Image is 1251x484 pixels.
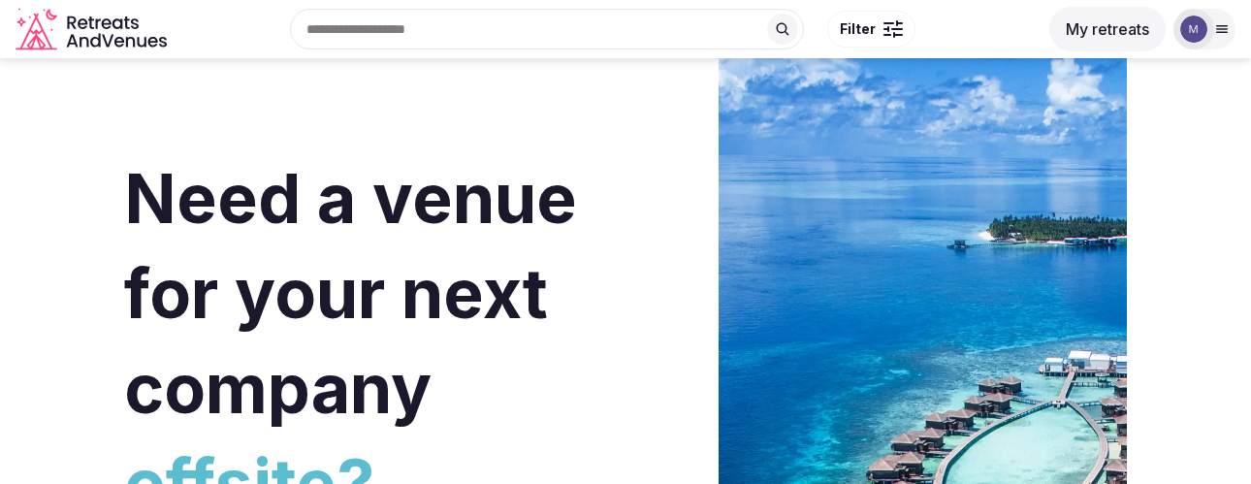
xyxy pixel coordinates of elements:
button: My retreats [1049,7,1166,51]
span: Need a venue for your next company [124,157,577,430]
span: Filter [840,19,876,39]
button: Filter [827,11,915,48]
svg: Retreats and Venues company logo [16,8,171,51]
a: Visit the homepage [16,8,171,51]
img: mia [1180,16,1207,43]
a: My retreats [1049,19,1166,39]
